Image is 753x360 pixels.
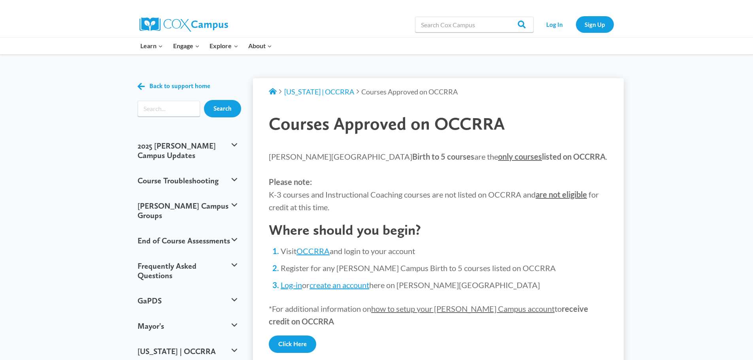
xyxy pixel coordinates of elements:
[269,150,608,213] p: [PERSON_NAME][GEOGRAPHIC_DATA] are the . K-3 courses and Instructional Coaching courses are not l...
[269,177,312,187] strong: Please note:
[248,41,272,51] span: About
[361,87,458,96] span: Courses Approved on OCCRRA
[140,41,163,51] span: Learn
[269,113,505,134] span: Courses Approved on OCCRRA
[310,280,369,290] a: create an account
[538,16,572,32] a: Log In
[136,38,277,54] nav: Primary Navigation
[498,152,606,161] strong: listed on OCCRRA
[173,41,200,51] span: Engage
[209,41,238,51] span: Explore
[149,82,210,90] span: Back to support home
[281,262,608,273] li: Register for any [PERSON_NAME] Campus Birth to 5 courses listed on OCCRRA
[498,152,542,161] span: only courses
[536,190,587,199] strong: are not eligible
[269,87,277,96] a: Support Home
[269,335,316,353] a: Click Here
[296,246,330,256] a: OCCRRA
[134,193,242,228] button: [PERSON_NAME] Campus Groups
[134,288,242,313] button: GaPDS
[204,100,241,117] input: Search
[269,221,608,238] h2: Where should you begin?
[134,133,242,168] button: 2025 [PERSON_NAME] Campus Updates
[371,304,555,313] span: how to setup your [PERSON_NAME] Campus account
[140,17,228,32] img: Cox Campus
[281,245,608,256] li: Visit and login to your account
[138,81,210,92] a: Back to support home
[538,16,614,32] nav: Secondary Navigation
[281,279,608,290] li: or here on [PERSON_NAME][GEOGRAPHIC_DATA]
[134,253,242,288] button: Frequently Asked Questions
[576,16,614,32] a: Sign Up
[269,304,588,326] strong: receive credit on OCCRRA
[412,152,474,161] strong: Birth to 5 courses
[269,302,608,328] p: *For additional information on to
[134,168,242,193] button: Course Troubleshooting
[284,87,354,96] a: [US_STATE] | OCCRRA
[138,101,200,117] input: Search input
[281,280,302,290] a: Log-in
[134,228,242,253] button: End of Course Assessments
[138,101,200,117] form: Search form
[134,313,242,339] button: Mayor's
[415,17,534,32] input: Search Cox Campus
